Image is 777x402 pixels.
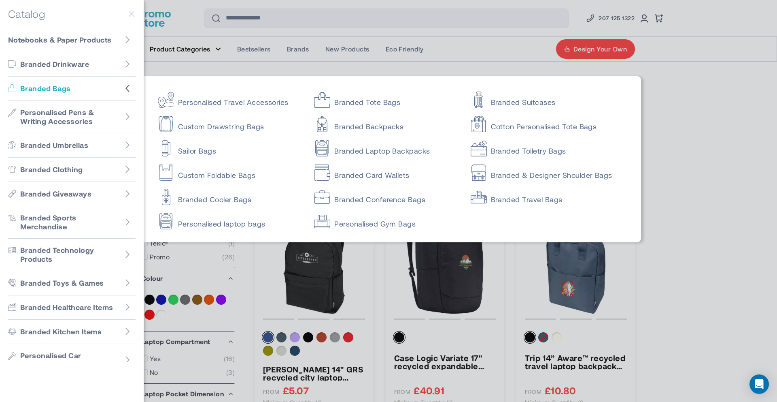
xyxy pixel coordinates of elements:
a: Go to Branded Technology Products [8,239,136,271]
span: Branded Technology Products [20,246,119,264]
span: Personalised Pens & Writing Accessories [20,108,119,126]
span: Branded Bags [20,84,71,93]
a: Go to Branded Toys & Games [8,271,136,295]
a: Go to Branded Kitchen Items [8,320,136,344]
a: Go to Branded Clothing [8,158,136,182]
a: Custom Drawstring Bags [158,115,300,131]
a: Go to Personalised Car Accessories For Branding [8,344,136,376]
a: Go to Branded Giveaways [8,182,136,206]
a: Go to Branded Sports Merchandise [8,206,136,239]
span: Branded Toys & Games [20,278,104,288]
span: Branded Healthcare Items [20,303,113,312]
a: Branded Cooler Bags [158,188,300,204]
a: Go to Branded Drinkware [8,52,136,77]
a: Branded Card Wallets [314,163,456,180]
a: Go to Personalised Pens & Writing Accessories [8,101,136,133]
a: Custom Foldable Bags [158,163,300,180]
a: Branded Laptop Backpacks [314,139,456,155]
a: Personalised Gym Bags [314,212,470,228]
a: Branded Travel Bags [471,188,613,204]
span: Branded Clothing [20,165,83,174]
a: Personalised laptop bags [158,212,300,228]
a: Branded Toiletry Bags [471,139,613,155]
a: Go to Notebooks & Paper Products [8,28,136,52]
span: Branded Kitchen Items [20,327,102,336]
a: Branded Suitcases [471,90,613,107]
span: Branded Umbrellas [20,141,88,150]
a: Branded & Designer Shoulder Bags [471,163,613,180]
a: Cotton Personalised Tote Bags [471,115,613,131]
div: Open Intercom Messenger [749,374,769,394]
a: Go to Branded Umbrellas [8,133,136,158]
a: Branded Backpacks [314,115,456,131]
span: Personalised Car Accessories For Branding [20,351,119,369]
span: Branded Giveaways [20,189,91,199]
h5: Catalog [8,8,45,20]
a: Branded Conference Bags [314,188,456,204]
a: Branded Tote Bags [314,90,456,107]
a: Go to Branded Healthcare Items [8,295,136,320]
span: Notebooks & Paper Products [8,35,111,45]
span: Branded Sports Merchandise [20,213,119,231]
a: Personalised Travel Accessories [158,90,300,107]
span: Branded Drinkware [20,60,89,69]
a: Sailor Bags [158,139,300,155]
a: Go to Branded Bags [8,77,136,101]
